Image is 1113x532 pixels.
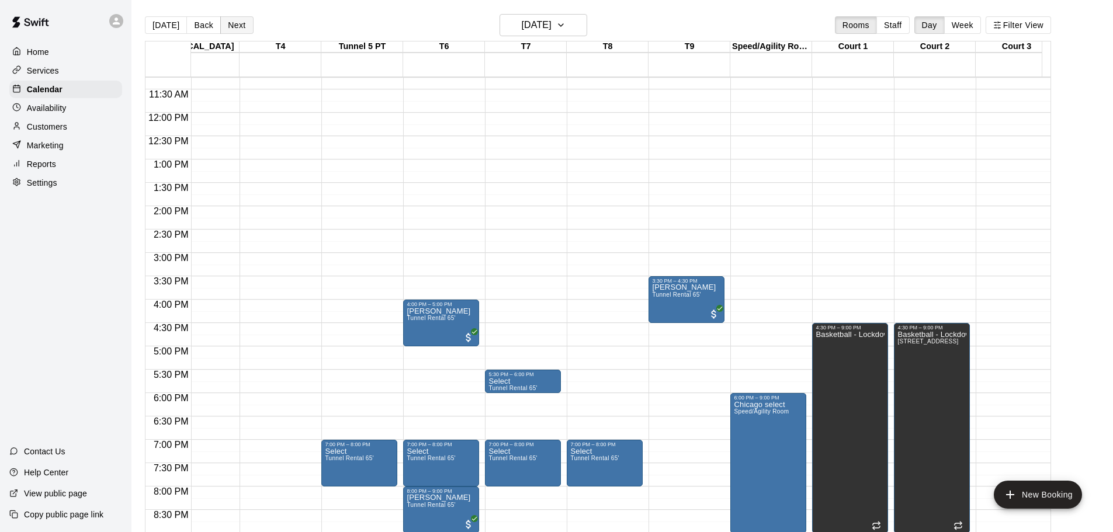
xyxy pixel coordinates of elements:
[485,440,561,486] div: 7:00 PM – 8:00 PM: Select
[485,41,567,53] div: T7
[145,113,191,123] span: 12:00 PM
[321,41,403,53] div: Tunnel 5 PT
[27,177,57,189] p: Settings
[488,441,557,447] div: 7:00 PM – 8:00 PM
[9,62,122,79] a: Services
[976,41,1057,53] div: Court 3
[27,65,59,77] p: Services
[403,41,485,53] div: T6
[321,440,397,486] div: 7:00 PM – 8:00 PM: Select
[145,136,191,146] span: 12:30 PM
[876,16,910,34] button: Staff
[325,455,373,461] span: Tunnel Rental 65'
[570,455,619,461] span: Tunnel Rental 65'
[145,16,187,34] button: [DATE]
[897,338,958,345] span: [STREET_ADDRESS]
[325,441,394,447] div: 7:00 PM – 8:00 PM
[27,84,63,95] p: Calendar
[9,81,122,98] a: Calendar
[463,332,474,343] span: All customers have paid
[734,408,789,415] span: Speed/Agility Room
[522,17,552,33] h6: [DATE]
[24,488,87,499] p: View public page
[158,41,240,53] div: [MEDICAL_DATA]
[9,137,122,154] a: Marketing
[407,488,476,494] div: 8:00 PM – 9:00 PM
[9,118,122,135] a: Customers
[27,140,64,151] p: Marketing
[649,276,724,323] div: 3:30 PM – 4:30 PM: Rob marinec
[897,325,966,331] div: 4:30 PM – 9:00 PM
[816,325,885,331] div: 4:30 PM – 9:00 PM
[151,440,192,450] span: 7:00 PM
[27,46,49,58] p: Home
[151,253,192,263] span: 3:00 PM
[567,41,649,53] div: T8
[151,510,192,520] span: 8:30 PM
[9,43,122,61] a: Home
[567,440,643,486] div: 7:00 PM – 8:00 PM: Select
[407,301,476,307] div: 4:00 PM – 5:00 PM
[151,370,192,380] span: 5:30 PM
[24,446,65,457] p: Contact Us
[488,371,557,377] div: 5:30 PM – 6:00 PM
[485,370,561,393] div: 5:30 PM – 6:00 PM: Select
[407,441,476,447] div: 7:00 PM – 8:00 PM
[914,16,945,34] button: Day
[220,16,253,34] button: Next
[240,41,321,53] div: T4
[812,41,894,53] div: Court 1
[27,121,67,133] p: Customers
[9,155,122,173] a: Reports
[151,206,192,216] span: 2:00 PM
[488,385,537,391] span: Tunnel Rental 65'
[407,455,455,461] span: Tunnel Rental 65'
[652,278,721,284] div: 3:30 PM – 4:30 PM
[24,509,103,520] p: Copy public page link
[986,16,1051,34] button: Filter View
[24,467,68,478] p: Help Center
[730,41,812,53] div: Speed/Agility Room
[146,89,192,99] span: 11:30 AM
[151,159,192,169] span: 1:00 PM
[407,315,455,321] span: Tunnel Rental 65'
[151,323,192,333] span: 4:30 PM
[649,41,730,53] div: T9
[953,521,963,530] span: Recurring event
[463,519,474,530] span: All customers have paid
[734,395,803,401] div: 6:00 PM – 9:00 PM
[9,99,122,117] a: Availability
[151,183,192,193] span: 1:30 PM
[403,300,479,346] div: 4:00 PM – 5:00 PM: Nick Heiden
[488,455,537,461] span: Tunnel Rental 65'
[27,158,56,170] p: Reports
[151,416,192,426] span: 6:30 PM
[403,440,479,486] div: 7:00 PM – 8:00 PM: Select
[151,393,192,403] span: 6:00 PM
[994,481,1082,509] button: add
[9,174,122,192] a: Settings
[894,41,976,53] div: Court 2
[570,441,639,447] div: 7:00 PM – 8:00 PM
[708,308,720,320] span: All customers have paid
[652,291,701,298] span: Tunnel Rental 65'
[186,16,221,34] button: Back
[500,14,587,36] button: [DATE]
[944,16,981,34] button: Week
[872,521,881,530] span: Recurring event
[27,102,67,114] p: Availability
[151,300,192,310] span: 4:00 PM
[151,463,192,473] span: 7:30 PM
[151,486,192,496] span: 8:00 PM
[835,16,877,34] button: Rooms
[151,276,192,286] span: 3:30 PM
[407,502,455,508] span: Tunnel Rental 65'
